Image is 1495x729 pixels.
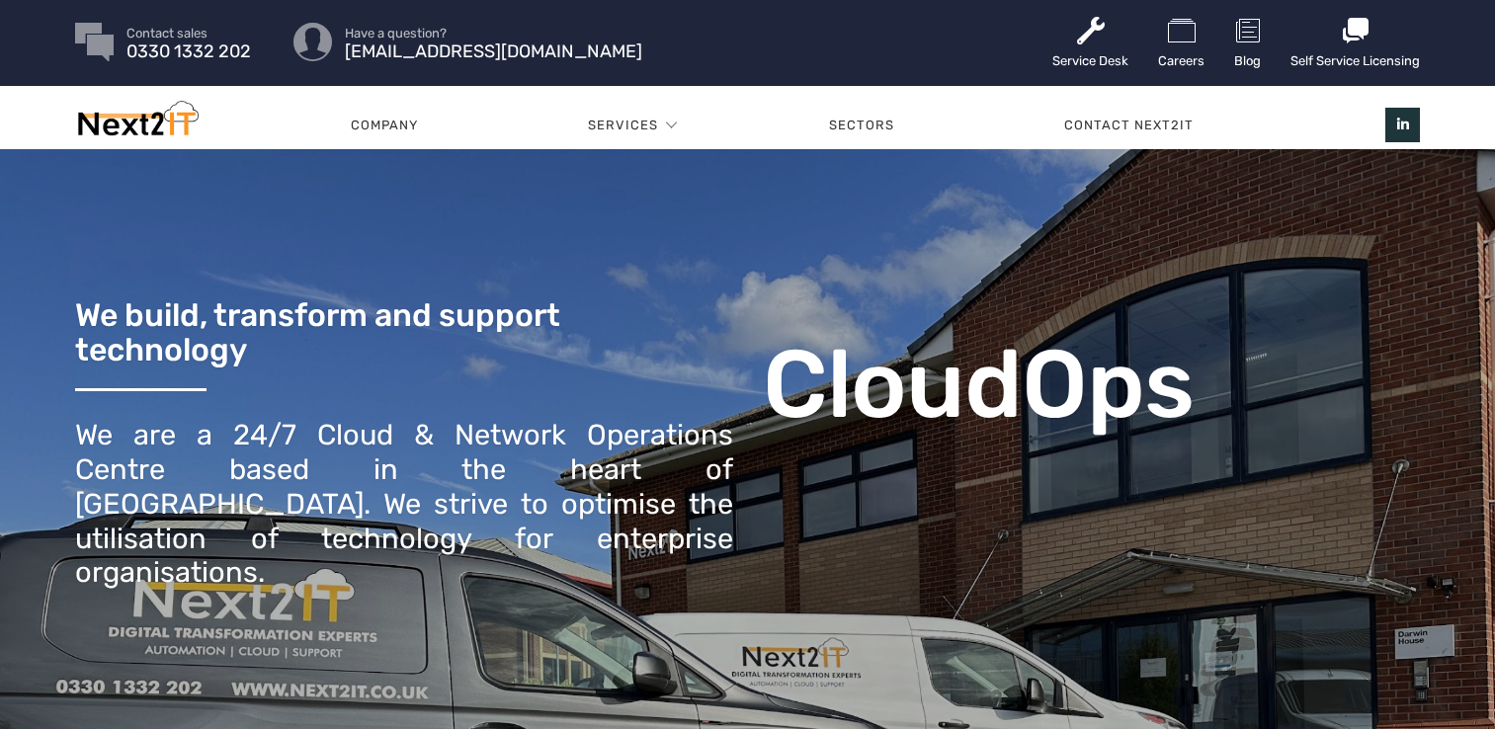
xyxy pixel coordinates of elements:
img: Next2IT [75,101,199,145]
a: Services [588,96,658,155]
a: Contact Next2IT [979,96,1279,155]
a: Company [266,96,503,155]
b: CloudOps [763,328,1194,442]
a: Have a question? [EMAIL_ADDRESS][DOMAIN_NAME] [345,27,642,58]
span: 0330 1332 202 [126,45,251,58]
span: Have a question? [345,27,642,40]
a: Contact sales 0330 1332 202 [126,27,251,58]
span: [EMAIL_ADDRESS][DOMAIN_NAME] [345,45,642,58]
h3: We build, transform and support technology [75,298,733,367]
a: Sectors [744,96,979,155]
span: Contact sales [126,27,251,40]
div: We are a 24/7 Cloud & Network Operations Centre based in the heart of [GEOGRAPHIC_DATA]. We striv... [75,418,733,590]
